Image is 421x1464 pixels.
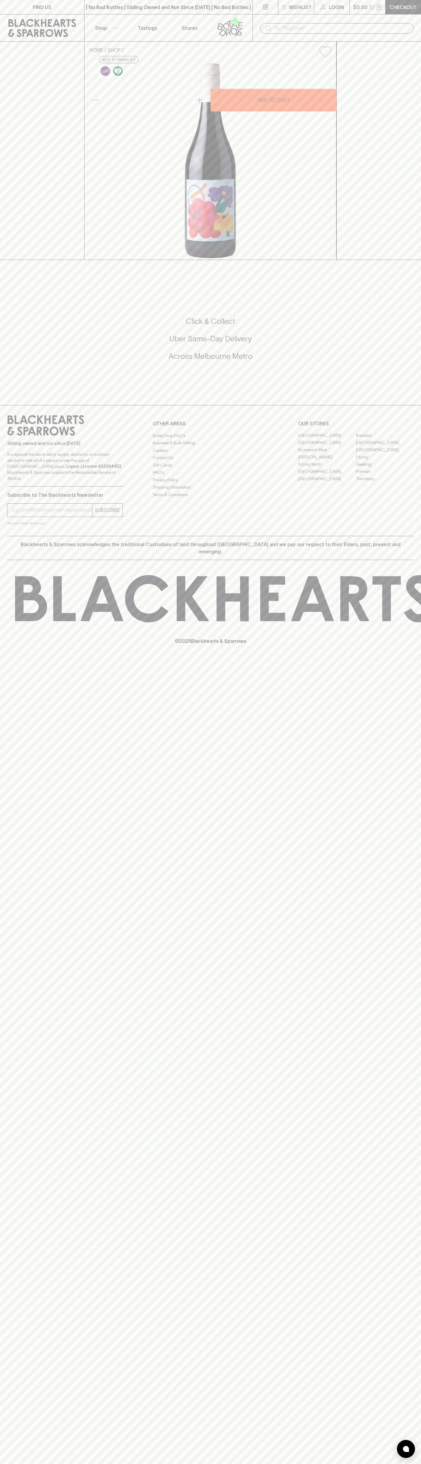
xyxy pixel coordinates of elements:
[169,14,211,41] a: Stores
[92,504,122,517] button: SUBSCRIBE
[99,65,112,77] a: Some may call it natural, others minimum intervention, either way, it’s hands off & maybe even a ...
[108,47,121,53] a: SHOP
[153,491,268,498] a: Terms & Conditions
[153,476,268,483] a: Privacy Policy
[356,454,414,461] a: Fitzroy
[403,1446,409,1452] img: bubble-icon
[378,5,380,9] p: 0
[33,4,51,11] p: FIND US
[274,23,409,33] input: Try "Pinot noir"
[356,475,414,483] a: Thornbury
[138,24,157,32] p: Tastings
[317,44,334,59] button: Add to wishlist
[153,447,268,454] a: Careers
[95,24,107,32] p: Shop
[153,469,268,476] a: FAQ's
[356,439,414,446] a: [GEOGRAPHIC_DATA]
[12,541,409,555] p: Blackhearts & Sparrows acknowledges the traditional Custodians of land throughout [GEOGRAPHIC_DAT...
[356,461,414,468] a: Geelong
[153,461,268,469] a: Gift Cards
[153,484,268,491] a: Shipping Information
[85,62,336,260] img: 39066.png
[101,66,110,76] img: Lo-Fi
[7,451,123,481] p: It is against the law to sell or supply alcohol to, or to obtain alcohol on behalf of a person un...
[356,446,414,454] a: [GEOGRAPHIC_DATA]
[112,65,124,77] a: Made without the use of any animal products.
[353,4,368,11] p: $0.00
[298,439,356,446] a: [GEOGRAPHIC_DATA]
[95,506,120,514] p: SUBSCRIBE
[211,89,336,111] button: ADD TO CART
[153,420,268,427] p: OTHER AREAS
[258,96,290,104] p: ADD TO CART
[7,440,123,446] p: Sibling owned and run since [DATE]
[7,491,123,499] p: Subscribe to The Blackhearts Newsletter
[298,475,356,483] a: [GEOGRAPHIC_DATA]
[113,66,123,76] img: Vegan
[356,468,414,475] a: Prahran
[89,47,103,53] a: HOME
[390,4,417,11] p: Checkout
[7,520,123,526] p: We will never spam you
[7,334,414,344] h5: Uber Same-Day Delivery
[7,292,414,393] div: Call to action block
[7,316,414,326] h5: Click & Collect
[298,461,356,468] a: Fitzroy North
[153,454,268,461] a: Contact Us
[66,464,121,469] strong: Liquor License #32064953
[298,420,414,427] p: OUR STORES
[298,454,356,461] a: [PERSON_NAME]
[99,56,138,63] button: Add to wishlist
[298,468,356,475] a: [GEOGRAPHIC_DATA]
[182,24,197,32] p: Stores
[126,14,169,41] a: Tastings
[289,4,312,11] p: Wishlist
[356,432,414,439] a: Braddon
[7,351,414,361] h5: Across Melbourne Metro
[12,505,92,515] input: e.g. jane@blackheartsandsparrows.com.au
[329,4,344,11] p: Login
[298,446,356,454] a: Brunswick West
[85,14,127,41] button: Shop
[153,440,268,447] a: Business & Bulk Gifting
[298,432,356,439] a: [GEOGRAPHIC_DATA]
[153,432,268,439] a: Bottle Drop FAQ's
